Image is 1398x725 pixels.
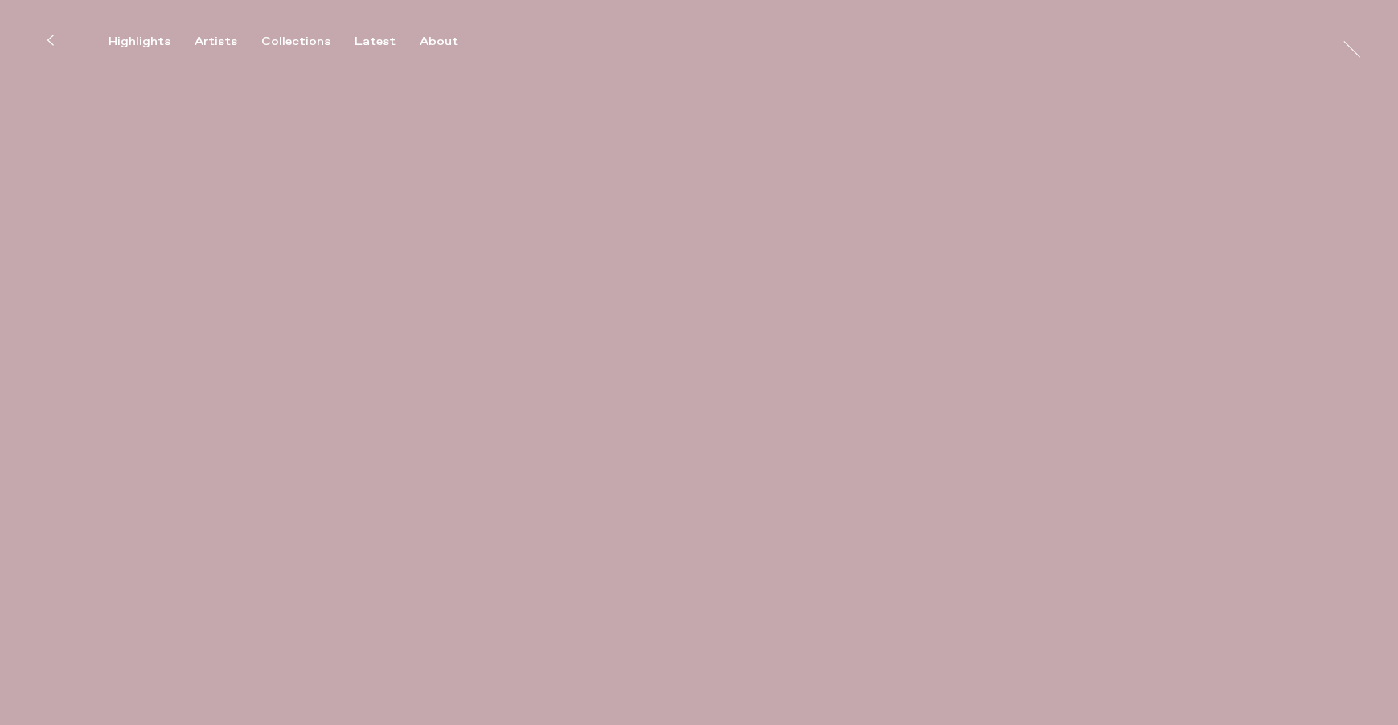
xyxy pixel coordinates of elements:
[420,35,458,49] div: About
[355,35,396,49] div: Latest
[355,35,420,49] button: Latest
[420,35,482,49] button: About
[195,35,237,49] div: Artists
[109,35,195,49] button: Highlights
[195,35,261,49] button: Artists
[261,35,330,49] div: Collections
[261,35,355,49] button: Collections
[109,35,170,49] div: Highlights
